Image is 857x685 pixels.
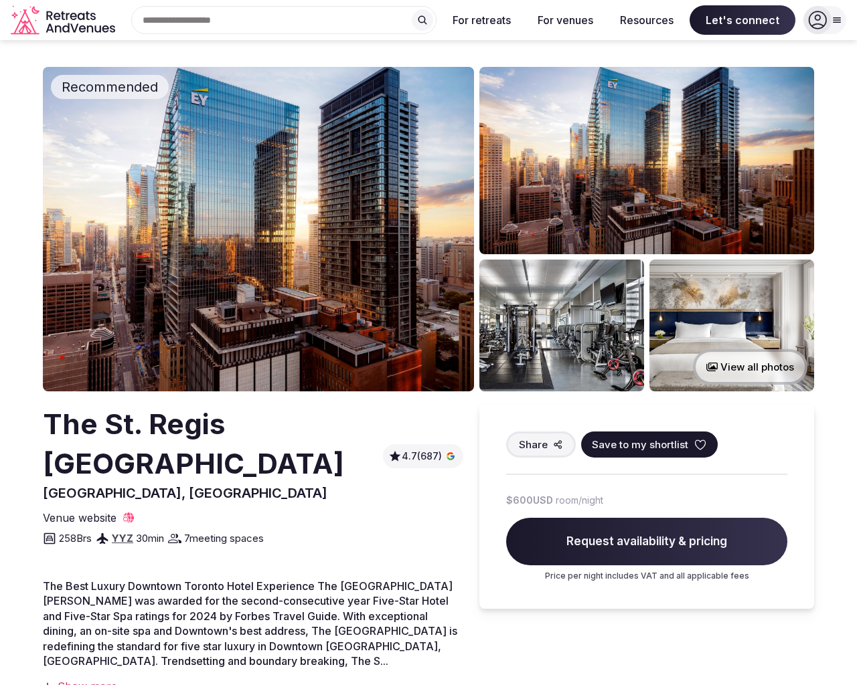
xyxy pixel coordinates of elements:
img: Venue gallery photo [649,260,814,391]
span: [GEOGRAPHIC_DATA], [GEOGRAPHIC_DATA] [43,485,327,501]
span: $600 USD [506,494,553,507]
button: Save to my shortlist [581,431,718,458]
span: 4.7 (687) [402,450,442,463]
a: YYZ [112,532,133,545]
a: Visit the homepage [11,5,118,35]
span: Save to my shortlist [592,437,688,452]
span: Recommended [56,78,163,96]
button: Share [506,431,576,458]
button: For retreats [442,5,522,35]
span: Let's connect [690,5,795,35]
button: For venues [527,5,604,35]
button: View all photos [693,349,807,385]
span: Share [519,437,548,452]
span: room/night [556,494,603,507]
svg: Retreats and Venues company logo [11,5,118,35]
div: Recommended [51,75,169,99]
p: Price per night includes VAT and all applicable fees [506,571,787,582]
a: Venue website [43,510,135,525]
button: 4.7(687) [388,450,458,463]
span: 7 meeting spaces [184,531,264,545]
h2: The St. Regis [GEOGRAPHIC_DATA] [43,405,378,484]
span: 258 Brs [59,531,92,545]
img: Venue gallery photo [479,67,814,254]
span: Request availability & pricing [506,518,787,566]
span: 30 min [136,531,164,545]
img: Venue cover photo [43,67,474,391]
button: Resources [609,5,684,35]
span: Venue website [43,510,116,525]
img: Venue gallery photo [479,260,644,391]
span: The Best Luxury Downtown Toronto Hotel Experience The [GEOGRAPHIC_DATA][PERSON_NAME] was awarded ... [43,579,457,668]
